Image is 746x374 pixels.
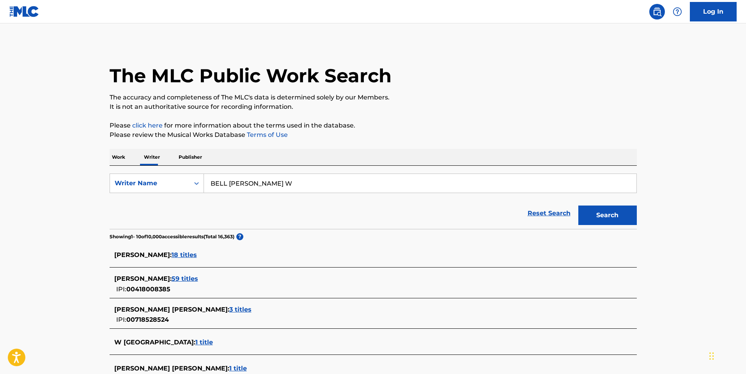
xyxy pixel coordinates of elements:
[673,7,682,16] img: help
[176,149,204,165] p: Publisher
[578,206,637,225] button: Search
[110,233,234,240] p: Showing 1 - 10 of 10,000 accessible results (Total 16,363 )
[670,4,685,19] div: Help
[245,131,288,138] a: Terms of Use
[707,337,746,374] iframe: Chat Widget
[195,339,213,346] span: 1 title
[236,233,243,240] span: ?
[172,251,197,259] span: 18 titles
[114,365,229,372] span: [PERSON_NAME] [PERSON_NAME] :
[142,149,162,165] p: Writer
[116,316,126,323] span: IPI:
[110,102,637,112] p: It is not an authoritative source for recording information.
[126,285,170,293] span: 00418008385
[110,174,637,229] form: Search Form
[114,339,195,346] span: W [GEOGRAPHIC_DATA] :
[116,285,126,293] span: IPI:
[114,275,172,282] span: [PERSON_NAME] :
[110,149,128,165] p: Work
[115,179,185,188] div: Writer Name
[9,6,39,17] img: MLC Logo
[229,365,247,372] span: 1 title
[110,121,637,130] p: Please for more information about the terms used in the database.
[690,2,737,21] a: Log In
[649,4,665,19] a: Public Search
[114,306,229,313] span: [PERSON_NAME] [PERSON_NAME] :
[110,64,392,87] h1: The MLC Public Work Search
[652,7,662,16] img: search
[172,275,198,282] span: 59 titles
[524,205,574,222] a: Reset Search
[709,344,714,368] div: Drag
[126,316,169,323] span: 00718528524
[110,93,637,102] p: The accuracy and completeness of The MLC's data is determined solely by our Members.
[110,130,637,140] p: Please review the Musical Works Database
[229,306,252,313] span: 3 titles
[132,122,163,129] a: click here
[114,251,172,259] span: [PERSON_NAME] :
